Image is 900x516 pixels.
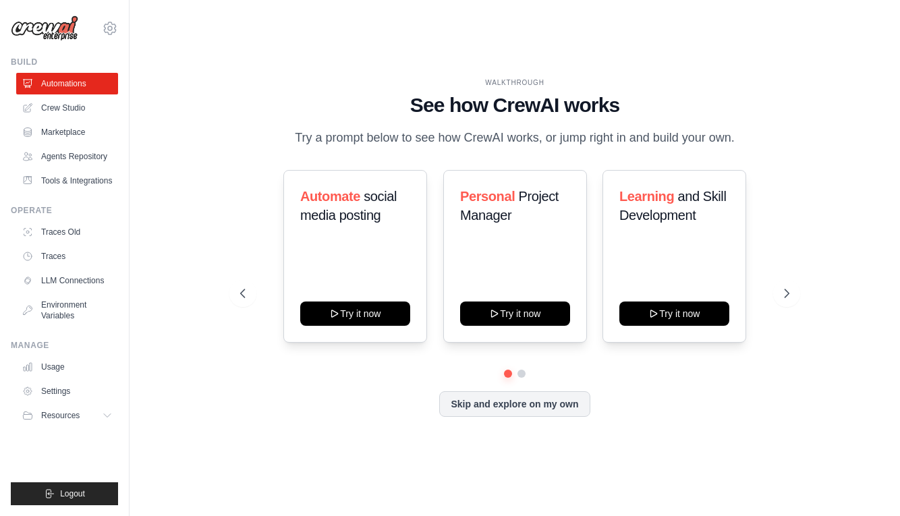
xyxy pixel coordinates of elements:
button: Resources [16,405,118,426]
button: Try it now [619,302,729,326]
span: Learning [619,189,674,204]
span: social media posting [300,189,397,223]
span: Logout [60,488,85,499]
a: Traces Old [16,221,118,243]
div: Build [11,57,118,67]
button: Try it now [300,302,410,326]
div: Manage [11,340,118,351]
a: LLM Connections [16,270,118,291]
a: Agents Repository [16,146,118,167]
a: Usage [16,356,118,378]
span: Resources [41,410,80,421]
h1: See how CrewAI works [240,93,789,117]
span: Automate [300,189,360,204]
div: Operate [11,205,118,216]
a: Settings [16,380,118,402]
button: Logout [11,482,118,505]
p: Try a prompt below to see how CrewAI works, or jump right in and build your own. [288,128,741,148]
a: Tools & Integrations [16,170,118,192]
a: Automations [16,73,118,94]
div: WALKTHROUGH [240,78,789,88]
a: Crew Studio [16,97,118,119]
button: Try it now [460,302,570,326]
span: Personal [460,189,515,204]
span: Project Manager [460,189,559,223]
img: Logo [11,16,78,41]
button: Skip and explore on my own [439,391,590,417]
a: Marketplace [16,121,118,143]
span: and Skill Development [619,189,726,223]
a: Environment Variables [16,294,118,326]
a: Traces [16,246,118,267]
